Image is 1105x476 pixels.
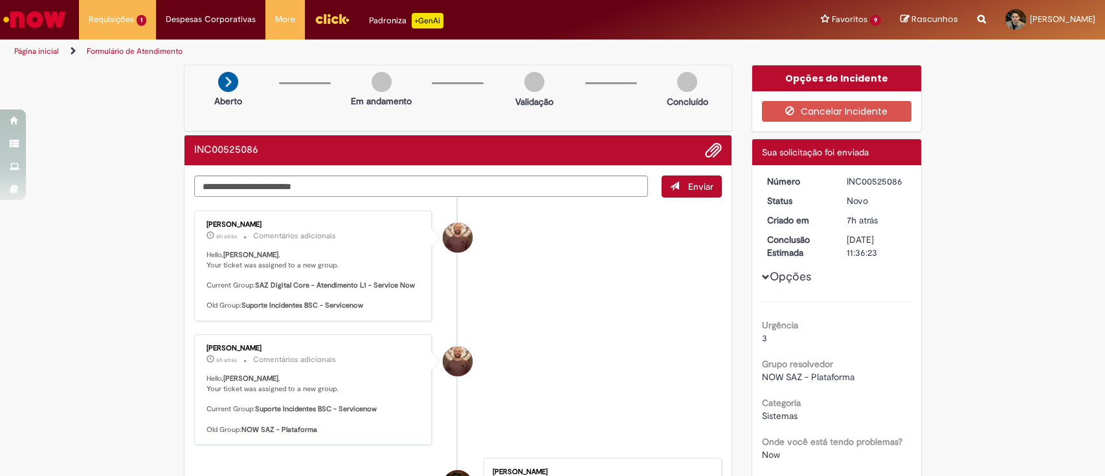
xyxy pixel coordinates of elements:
[216,232,237,240] span: 6h atrás
[412,13,443,28] p: +GenAi
[206,345,422,352] div: [PERSON_NAME]
[216,232,237,240] time: 30/09/2025 10:36:43
[847,214,907,227] div: 30/09/2025 09:36:23
[677,72,697,92] img: img-circle-grey.png
[515,95,553,108] p: Validação
[206,250,422,311] p: Hello, , Your ticket was assigned to a new group. Current Group: Old Group:
[194,144,258,156] h2: INC00525086 Histórico de tíquete
[757,214,837,227] dt: Criado em
[662,176,722,198] button: Enviar
[688,181,713,192] span: Enviar
[351,95,412,108] p: Em andamento
[443,346,473,376] div: Eric Fedel Cazotto Oliveira
[206,374,422,435] p: Hello, , Your ticket was assigned to a new group. Current Group: Old Group:
[216,356,237,364] time: 30/09/2025 10:36:40
[762,146,869,158] span: Sua solicitação foi enviada
[911,13,958,25] span: Rascunhos
[253,231,336,242] small: Comentários adicionais
[137,15,146,26] span: 1
[762,449,780,460] span: Now
[206,221,422,229] div: [PERSON_NAME]
[10,40,727,63] ul: Trilhas de página
[757,233,837,259] dt: Conclusão Estimada
[241,300,363,310] b: Suporte Incidentes BSC - Servicenow
[762,101,911,122] button: Cancelar Incidente
[900,14,958,26] a: Rascunhos
[757,194,837,207] dt: Status
[14,46,59,56] a: Página inicial
[752,65,921,91] div: Opções do Incidente
[255,404,377,414] b: Suporte Incidentes BSC - Servicenow
[762,332,767,344] span: 3
[762,358,833,370] b: Grupo resolvedor
[315,9,350,28] img: click_logo_yellow_360x200.png
[241,425,317,435] b: NOW SAZ - Plataforma
[832,13,867,26] span: Favoritos
[253,354,336,365] small: Comentários adicionais
[1,6,68,32] img: ServiceNow
[847,194,907,207] div: Novo
[275,13,295,26] span: More
[1030,14,1095,25] span: [PERSON_NAME]
[847,233,907,259] div: [DATE] 11:36:23
[762,319,798,331] b: Urgência
[762,436,902,448] b: Onde você está tendo problemas?
[223,250,278,260] b: [PERSON_NAME]
[443,223,473,253] div: Eric Fedel Cazotto Oliveira
[847,214,878,226] span: 7h atrás
[89,13,134,26] span: Requisições
[762,410,798,422] span: Sistemas
[762,397,801,409] b: Categoria
[493,468,708,476] div: [PERSON_NAME]
[87,46,183,56] a: Formulário de Atendimento
[847,175,907,188] div: INC00525086
[847,214,878,226] time: 30/09/2025 09:36:23
[524,72,544,92] img: img-circle-grey.png
[166,13,256,26] span: Despesas Corporativas
[757,175,837,188] dt: Número
[762,371,854,383] span: NOW SAZ - Plataforma
[667,95,708,108] p: Concluído
[705,142,722,159] button: Adicionar anexos
[218,72,238,92] img: arrow-next.png
[870,15,881,26] span: 9
[216,356,237,364] span: 6h atrás
[255,280,415,290] b: SAZ Digital Core - Atendimento L1 - Service Now
[223,374,278,383] b: [PERSON_NAME]
[369,13,443,28] div: Padroniza
[372,72,392,92] img: img-circle-grey.png
[194,176,649,198] textarea: Digite sua mensagem aqui...
[214,95,242,108] p: Aberto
